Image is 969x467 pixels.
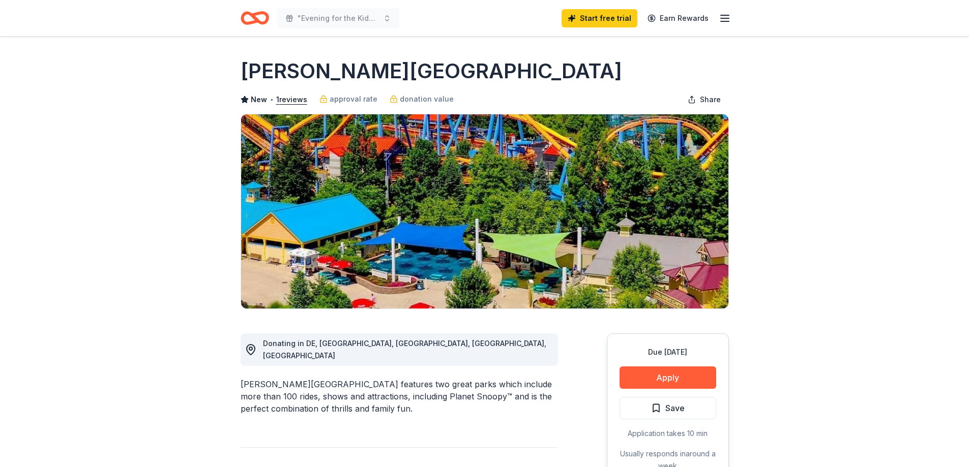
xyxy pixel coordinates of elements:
button: Save [620,397,716,419]
span: donation value [400,93,454,105]
a: Start free trial [562,9,637,27]
span: Save [665,401,685,415]
span: Share [700,94,721,106]
a: approval rate [319,93,377,105]
h1: [PERSON_NAME][GEOGRAPHIC_DATA] [241,57,622,85]
img: Image for Dorney Park & Wildwater Kingdom [241,114,728,308]
button: "Evening for the Kids" Dinner Auction [277,8,399,28]
div: Due [DATE] [620,346,716,358]
a: Earn Rewards [641,9,715,27]
div: Application takes 10 min [620,427,716,440]
span: Donating in DE, [GEOGRAPHIC_DATA], [GEOGRAPHIC_DATA], [GEOGRAPHIC_DATA], [GEOGRAPHIC_DATA] [263,339,546,360]
div: [PERSON_NAME][GEOGRAPHIC_DATA] features two great parks which include more than 100 rides, shows ... [241,378,558,415]
span: New [251,94,267,106]
button: 1reviews [276,94,307,106]
a: Home [241,6,269,30]
span: "Evening for the Kids" Dinner Auction [298,12,379,24]
span: approval rate [330,93,377,105]
button: Share [680,89,729,110]
button: Apply [620,366,716,389]
span: • [270,96,273,104]
a: donation value [390,93,454,105]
